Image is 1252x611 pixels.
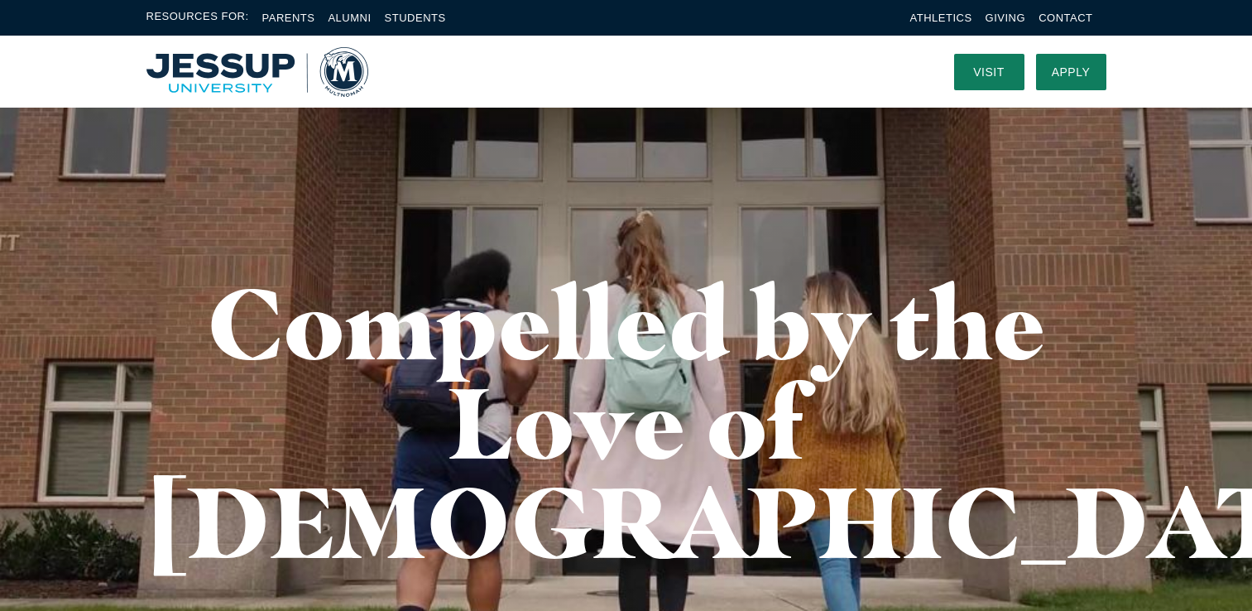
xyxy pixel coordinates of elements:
[146,47,368,97] img: Multnomah University Logo
[954,54,1024,90] a: Visit
[262,12,315,24] a: Parents
[146,47,368,97] a: Home
[146,273,1106,571] h1: Compelled by the Love of [DEMOGRAPHIC_DATA]
[1036,54,1106,90] a: Apply
[328,12,371,24] a: Alumni
[385,12,446,24] a: Students
[986,12,1026,24] a: Giving
[910,12,972,24] a: Athletics
[146,8,249,27] span: Resources For:
[1039,12,1092,24] a: Contact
